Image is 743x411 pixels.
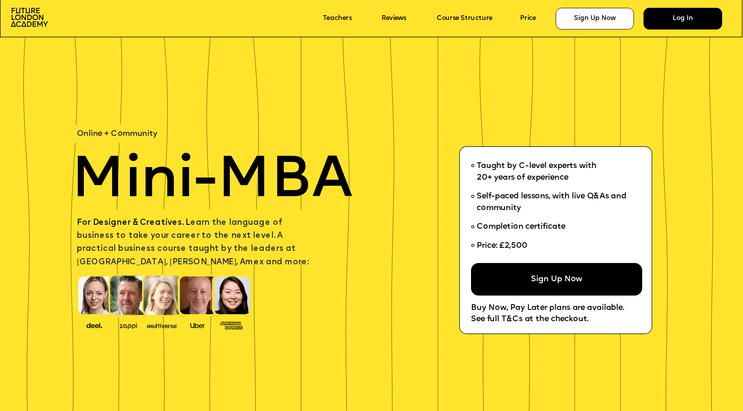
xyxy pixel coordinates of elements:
span: Completion certificate [477,223,565,231]
span: Online + Community [77,130,157,138]
img: image-aac980e9-41de-4c2d-a048-f29dd30a0068.png [11,8,48,26]
span: earn the language of business to take your career to the next level. A practical business course ... [77,219,309,266]
img: image-b7d05013-d886-4065-8d38-3eca2af40620.png [144,320,179,330]
img: image-388f4489-9820-4c53-9b08-f7df0b8d4ae2.png [80,320,109,330]
a: Course Structure [437,15,493,23]
img: image-b2f1584c-cbf7-4a77-bbe0-f56ae6ee31f2.png [114,321,143,329]
span: Taught by C-level experts with 20+ years of experience [477,162,597,182]
a: Reviews [381,15,406,23]
span: Buy Now, Pay Later plans are available. [471,304,624,312]
span: Price: £2,500 [477,242,527,250]
a: Teachers [323,15,352,23]
img: image-99cff0b2-a396-4aab-8550-cf4071da2cb9.png [183,321,212,329]
span: For Designer & Creatives. L [77,219,190,227]
span: Self-paced lessons, with live Q&As and community [477,193,628,212]
span: See full T&Cs at the checkout. [471,316,589,323]
span: Mini-MBA [71,153,353,211]
img: image-93eab660-639c-4de6-957c-4ae039a0235a.png [217,319,246,330]
a: Price [520,15,536,23]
